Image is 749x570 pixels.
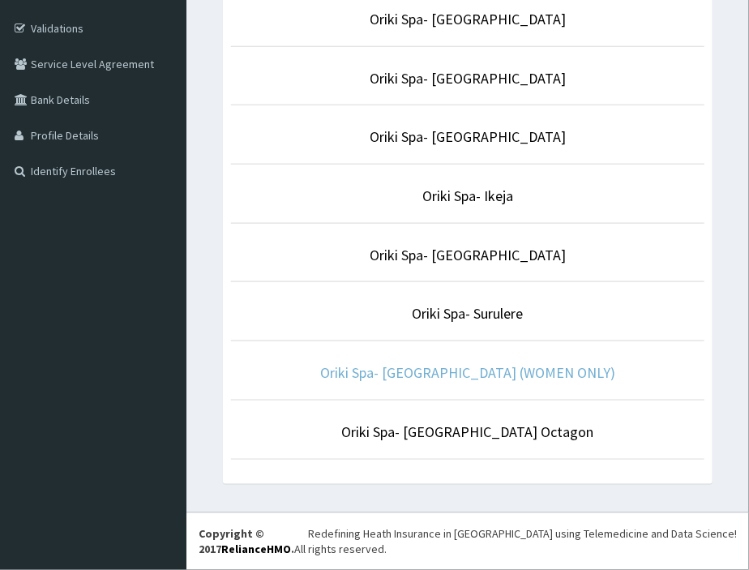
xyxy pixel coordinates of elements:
[221,542,291,557] a: RelianceHMO
[413,304,524,323] a: Oriki Spa- Surulere
[370,127,566,146] a: Oriki Spa- [GEOGRAPHIC_DATA]
[308,525,737,542] div: Redefining Heath Insurance in [GEOGRAPHIC_DATA] using Telemedicine and Data Science!
[370,10,566,28] a: Oriki Spa- [GEOGRAPHIC_DATA]
[199,526,294,557] strong: Copyright © 2017 .
[320,363,615,382] a: Oriki Spa- [GEOGRAPHIC_DATA] (WOMEN ONLY)
[186,512,749,570] footer: All rights reserved.
[370,69,566,88] a: Oriki Spa- [GEOGRAPHIC_DATA]
[370,246,566,264] a: Oriki Spa- [GEOGRAPHIC_DATA]
[342,422,594,441] a: Oriki Spa- [GEOGRAPHIC_DATA] Octagon
[422,186,513,205] a: Oriki Spa- Ikeja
